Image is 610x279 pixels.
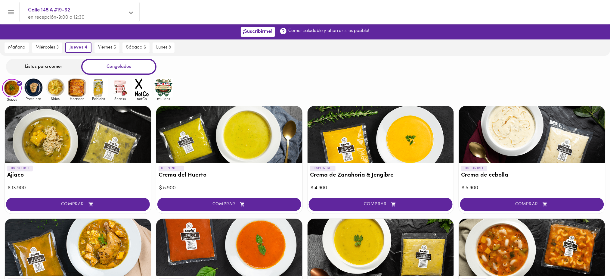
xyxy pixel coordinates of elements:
button: COMPRAR [6,198,150,211]
span: jueves 4 [70,45,87,50]
h3: Crema de Zanahoria & Jengibre [310,172,451,179]
div: $ 5.900 [159,185,299,192]
h3: Crema de cebolla [461,172,603,179]
div: $ 13.900 [8,185,148,192]
span: sábado 6 [126,45,146,50]
span: viernes 5 [98,45,116,50]
button: lunes 8 [153,42,175,53]
span: en recepción • 9:00 a 12:30 [28,15,85,20]
span: lunes 8 [156,45,171,50]
p: DISPONIBLE [7,166,33,171]
span: Snacks [110,97,130,101]
div: Ajiaco [5,106,151,163]
button: sábado 6 [122,42,150,53]
p: DISPONIBLE [310,166,336,171]
span: Sopas [2,97,22,101]
img: Sopas [2,79,22,98]
button: COMPRAR [157,198,301,211]
span: mullens [154,97,173,101]
div: Crema del Huerto [156,106,302,163]
span: Calle 145 A #19-62 [28,6,125,14]
img: Bebidas [89,78,108,97]
div: Crema de cebolla [459,106,605,163]
span: Sides [45,97,65,101]
h3: Ajiaco [7,172,149,179]
div: $ 5.900 [462,185,602,192]
div: Crema de Zanahoria & Jengibre [308,106,454,163]
div: Sancocho Valluno [5,219,151,276]
span: Bebidas [89,97,108,101]
img: Hornear [67,78,87,97]
img: Sides [45,78,65,97]
span: COMPRAR [14,202,142,207]
button: Menu [4,5,18,20]
div: Sopa Minestrone [459,219,605,276]
span: mañana [8,45,25,50]
img: mullens [154,78,173,97]
button: ¡Suscribirme! [241,27,275,36]
button: COMPRAR [309,198,453,211]
span: COMPRAR [165,202,294,207]
img: Proteinas [24,78,43,97]
div: $ 4.900 [311,185,451,192]
p: Comer saludable y ahorrar si es posible! [289,28,370,34]
iframe: Messagebird Livechat Widget [575,244,604,273]
div: Crema de Ahuyama [308,219,454,276]
button: viernes 5 [94,42,119,53]
h3: Crema del Huerto [159,172,300,179]
span: COMPRAR [316,202,445,207]
button: mañana [5,42,29,53]
button: miércoles 3 [32,42,62,53]
p: DISPONIBLE [461,166,487,171]
p: DISPONIBLE [159,166,184,171]
div: Congelados [81,59,156,75]
span: miércoles 3 [36,45,59,50]
div: Crema de Tomate [156,219,302,276]
img: notCo [132,78,152,97]
span: notCo [132,97,152,101]
span: Hornear [67,97,87,101]
span: ¡Suscribirme! [243,29,273,35]
button: COMPRAR [460,198,604,211]
span: COMPRAR [468,202,596,207]
img: Snacks [110,78,130,97]
button: jueves 4 [65,42,91,53]
span: Proteinas [24,97,43,101]
div: Listos para comer [6,59,81,75]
